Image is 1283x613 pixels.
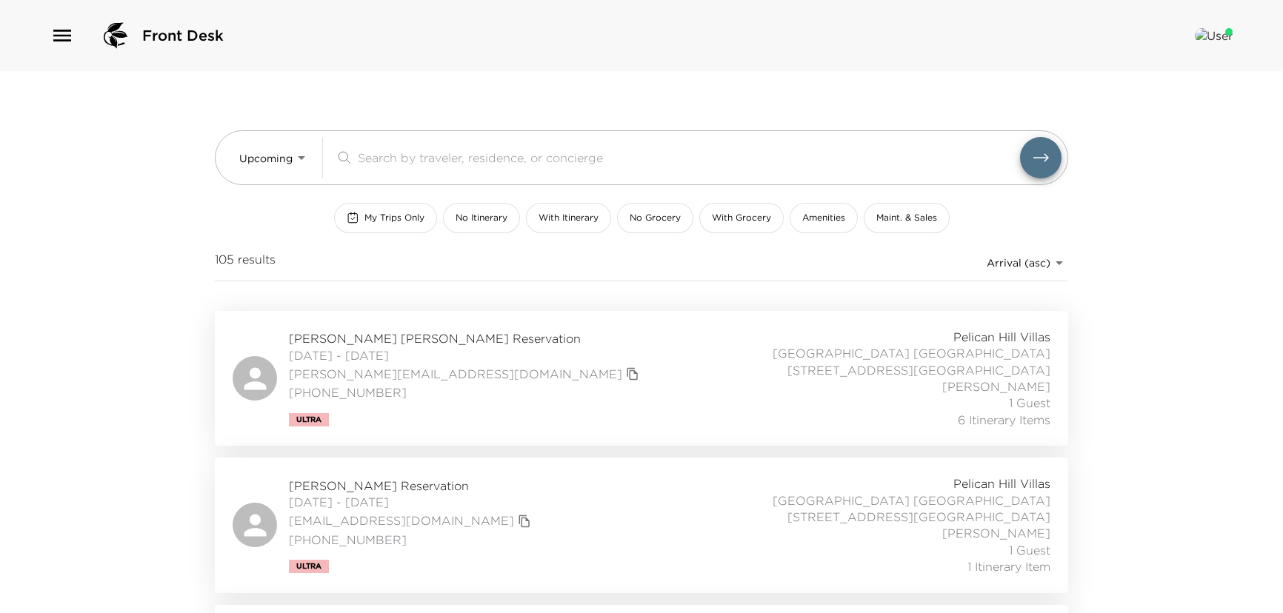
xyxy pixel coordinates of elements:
[953,329,1050,345] span: Pelican Hill Villas
[296,415,321,424] span: Ultra
[864,203,950,233] button: Maint. & Sales
[942,525,1050,541] span: [PERSON_NAME]
[289,384,643,401] span: [PHONE_NUMBER]
[526,203,611,233] button: With Itinerary
[215,311,1068,446] a: [PERSON_NAME] [PERSON_NAME] Reservation[DATE] - [DATE][PERSON_NAME][EMAIL_ADDRESS][DOMAIN_NAME]co...
[456,212,507,224] span: No Itinerary
[215,458,1068,592] a: [PERSON_NAME] Reservation[DATE] - [DATE][EMAIL_ADDRESS][DOMAIN_NAME]copy primary member email[PHO...
[98,18,133,53] img: logo
[790,203,858,233] button: Amenities
[967,558,1050,575] span: 1 Itinerary Item
[239,152,293,165] span: Upcoming
[876,212,937,224] span: Maint. & Sales
[987,256,1050,269] span: Arrival (asc)
[289,512,514,529] a: [EMAIL_ADDRESS][DOMAIN_NAME]
[1195,28,1233,43] img: User
[289,532,535,548] span: [PHONE_NUMBER]
[802,212,845,224] span: Amenities
[953,475,1050,492] span: Pelican Hill Villas
[942,378,1050,395] span: [PERSON_NAME]
[958,412,1050,428] span: 6 Itinerary Items
[1009,395,1050,411] span: 1 Guest
[334,203,437,233] button: My Trips Only
[289,330,643,346] span: [PERSON_NAME] [PERSON_NAME] Reservation
[712,212,771,224] span: With Grocery
[443,203,520,233] button: No Itinerary
[289,478,535,494] span: [PERSON_NAME] Reservation
[289,494,535,510] span: [DATE] - [DATE]
[142,25,224,46] span: Front Desk
[617,203,693,233] button: No Grocery
[289,347,643,364] span: [DATE] - [DATE]
[723,345,1050,378] span: [GEOGRAPHIC_DATA] [GEOGRAPHIC_DATA][STREET_ADDRESS][GEOGRAPHIC_DATA]
[514,511,535,532] button: copy primary member email
[539,212,599,224] span: With Itinerary
[699,203,784,233] button: With Grocery
[296,562,321,571] span: Ultra
[630,212,681,224] span: No Grocery
[215,251,276,275] span: 105 results
[364,212,424,224] span: My Trips Only
[289,366,622,382] a: [PERSON_NAME][EMAIL_ADDRESS][DOMAIN_NAME]
[622,364,643,384] button: copy primary member email
[358,149,1020,166] input: Search by traveler, residence, or concierge
[723,492,1050,526] span: [GEOGRAPHIC_DATA] [GEOGRAPHIC_DATA][STREET_ADDRESS][GEOGRAPHIC_DATA]
[1009,542,1050,558] span: 1 Guest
